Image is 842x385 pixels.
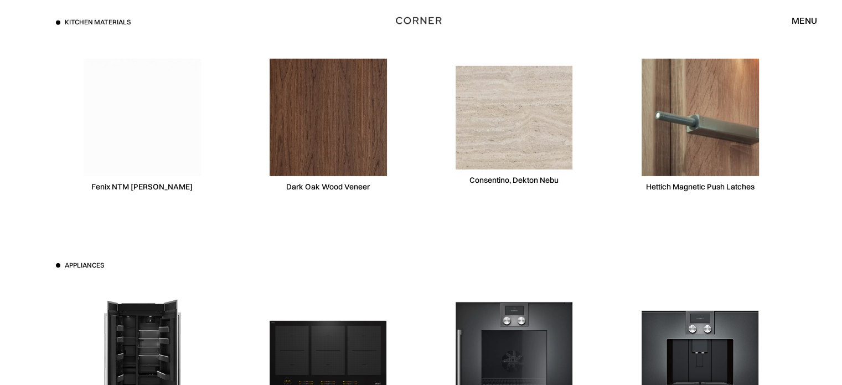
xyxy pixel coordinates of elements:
[792,16,817,25] div: menu
[91,182,193,192] div: Fenix NTM [PERSON_NAME]
[646,182,755,192] div: Hettich Magnetic Push Latches
[469,175,559,186] div: Consentino, Dekton Nebu
[781,11,817,30] div: menu
[392,13,450,28] a: home
[65,261,104,270] h3: Appliances
[286,182,370,192] div: Dark Oak Wood Veneer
